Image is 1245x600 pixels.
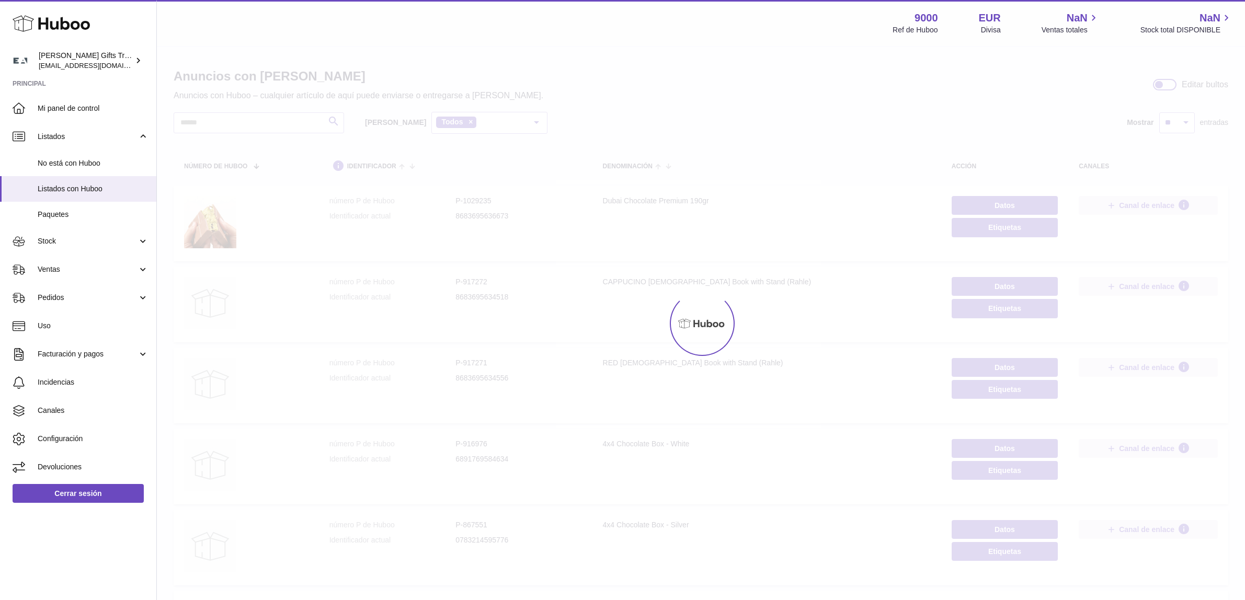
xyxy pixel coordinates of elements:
span: No está con Huboo [38,158,149,168]
strong: 9000 [915,11,938,25]
span: Stock [38,236,138,246]
span: NaN [1200,11,1220,25]
span: Ventas totales [1042,25,1100,35]
span: Facturación y pagos [38,349,138,359]
div: Divisa [981,25,1001,35]
span: Listados con Huboo [38,184,149,194]
a: NaN Stock total DISPONIBLE [1140,11,1232,35]
span: Canales [38,406,149,416]
img: internalAdmin-9000@internal.huboo.com [13,53,28,68]
span: Paquetes [38,210,149,220]
span: Configuración [38,434,149,444]
div: [PERSON_NAME] Gifts Trade BV [39,51,133,71]
span: Stock total DISPONIBLE [1140,25,1232,35]
span: [EMAIL_ADDRESS][DOMAIN_NAME] [39,61,154,70]
span: Listados [38,132,138,142]
a: NaN Ventas totales [1042,11,1100,35]
span: Incidencias [38,377,149,387]
span: Mi panel de control [38,103,149,113]
span: Uso [38,321,149,331]
span: Devoluciones [38,462,149,472]
a: Cerrar sesión [13,484,144,503]
span: Pedidos [38,293,138,303]
span: Ventas [38,264,138,274]
span: NaN [1067,11,1088,25]
div: Ref de Huboo [893,25,938,35]
strong: EUR [979,11,1001,25]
